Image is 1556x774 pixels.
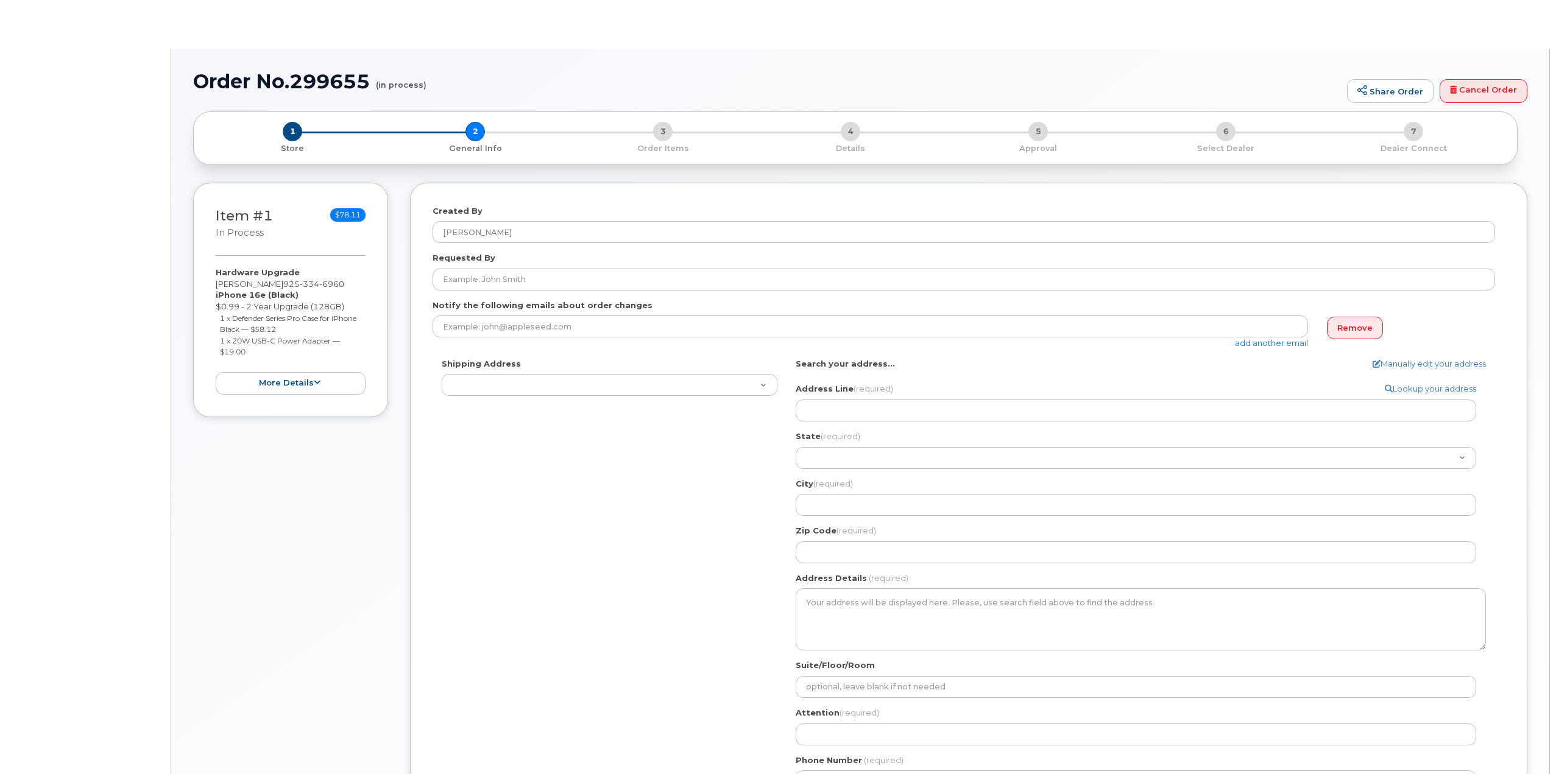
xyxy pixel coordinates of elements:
[1347,79,1434,104] a: Share Order
[1385,383,1476,395] a: Lookup your address
[376,71,426,90] small: (in process)
[216,267,366,394] div: [PERSON_NAME] $0.99 - 2 Year Upgrade (128GB)
[836,526,876,535] span: (required)
[796,707,879,719] label: Attention
[796,478,853,490] label: City
[216,267,300,277] strong: Hardware Upgrade
[433,269,1495,290] input: Example: John Smith
[193,71,1341,92] h1: Order No.299655
[433,205,483,217] label: Created By
[283,122,302,141] span: 1
[821,431,860,441] span: (required)
[854,384,893,393] span: (required)
[1373,358,1486,370] a: Manually edit your address
[203,141,381,154] a: 1 Store
[433,315,1308,337] input: Example: john@appleseed.com
[796,676,1476,698] input: optional, leave blank if not needed
[796,755,862,766] label: Phone Number
[840,708,879,717] span: (required)
[220,314,356,334] small: 1 x Defender Series Pro Case for iPhone Black — $58.12
[796,572,867,584] label: Address Details
[796,358,895,370] label: Search your address...
[330,208,366,222] span: $78.11
[216,290,299,300] strong: iPhone 16e (Black)
[433,252,495,264] label: Requested By
[433,300,652,311] label: Notify the following emails about order changes
[796,383,893,395] label: Address Line
[319,279,344,289] span: 6960
[1327,317,1383,339] a: Remove
[796,660,875,671] label: Suite/Floor/Room
[864,755,904,765] span: (required)
[283,279,344,289] span: 925
[442,358,521,370] label: Shipping Address
[796,431,860,442] label: State
[1440,79,1527,104] a: Cancel Order
[208,143,377,154] p: Store
[216,208,273,239] h3: Item #1
[216,372,366,395] button: more details
[216,227,264,238] small: in process
[813,479,853,488] span: (required)
[300,279,319,289] span: 334
[1235,338,1308,348] a: add another email
[796,525,876,537] label: Zip Code
[220,336,340,357] small: 1 x 20W USB-C Power Adapter — $19.00
[869,573,908,583] span: (required)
